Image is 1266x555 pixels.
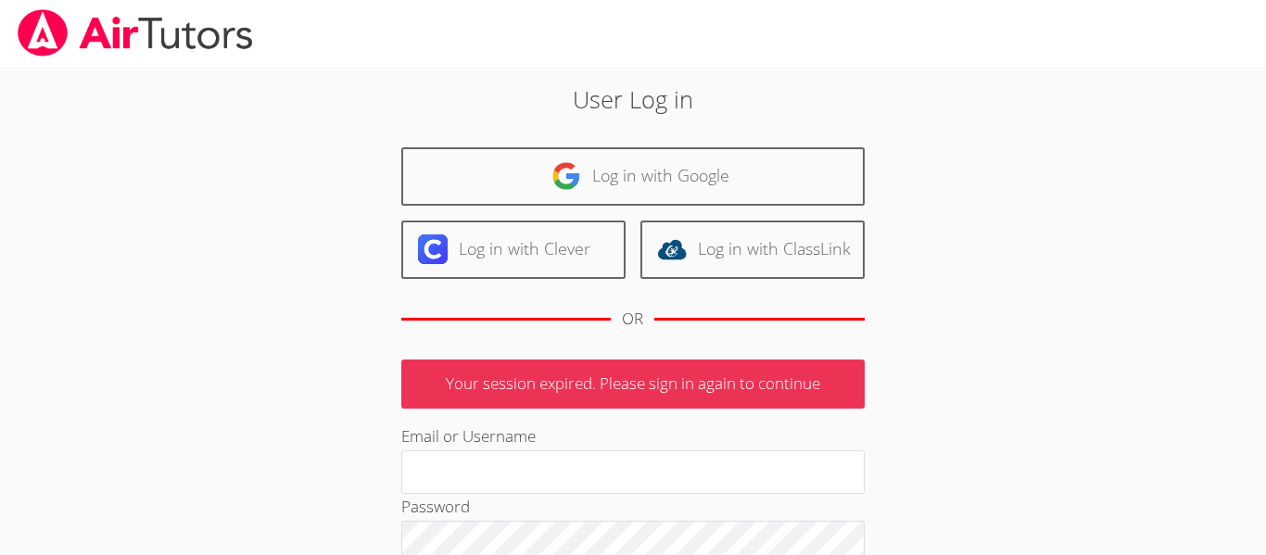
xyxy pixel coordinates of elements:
img: clever-logo-6eab21bc6e7a338710f1a6ff85c0baf02591cd810cc4098c63d3a4b26e2feb20.svg [418,234,448,264]
p: Your session expired. Please sign in again to continue [401,359,865,409]
img: airtutors_banner-c4298cdbf04f3fff15de1276eac7730deb9818008684d7c2e4769d2f7ddbe033.png [16,9,255,57]
label: Password [401,496,470,517]
label: Email or Username [401,425,536,447]
h2: User Log in [291,82,975,117]
a: Log in with Google [401,147,865,206]
a: Log in with ClassLink [640,221,865,279]
img: google-logo-50288ca7cdecda66e5e0955fdab243c47b7ad437acaf1139b6f446037453330a.svg [551,161,581,191]
img: classlink-logo-d6bb404cc1216ec64c9a2012d9dc4662098be43eaf13dc465df04b49fa7ab582.svg [657,234,687,264]
div: OR [622,306,643,333]
a: Log in with Clever [401,221,626,279]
